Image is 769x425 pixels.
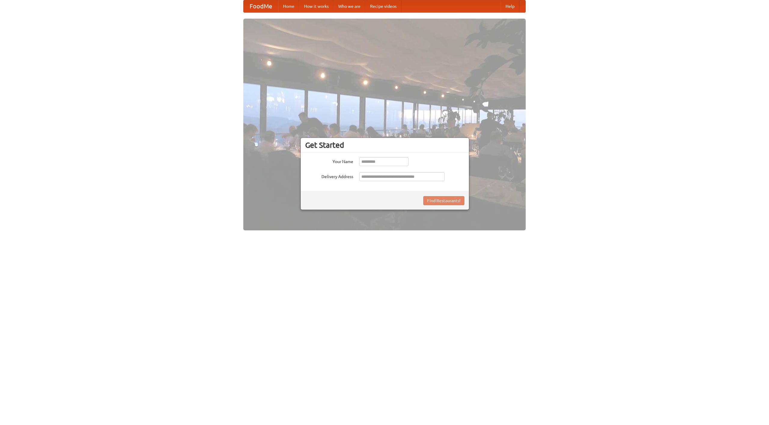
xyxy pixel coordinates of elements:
a: Recipe videos [365,0,401,12]
label: Your Name [305,157,353,165]
h3: Get Started [305,141,464,150]
label: Delivery Address [305,172,353,180]
button: Find Restaurants! [423,196,464,205]
a: Help [501,0,519,12]
a: FoodMe [244,0,278,12]
a: Who we are [333,0,365,12]
a: Home [278,0,299,12]
a: How it works [299,0,333,12]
